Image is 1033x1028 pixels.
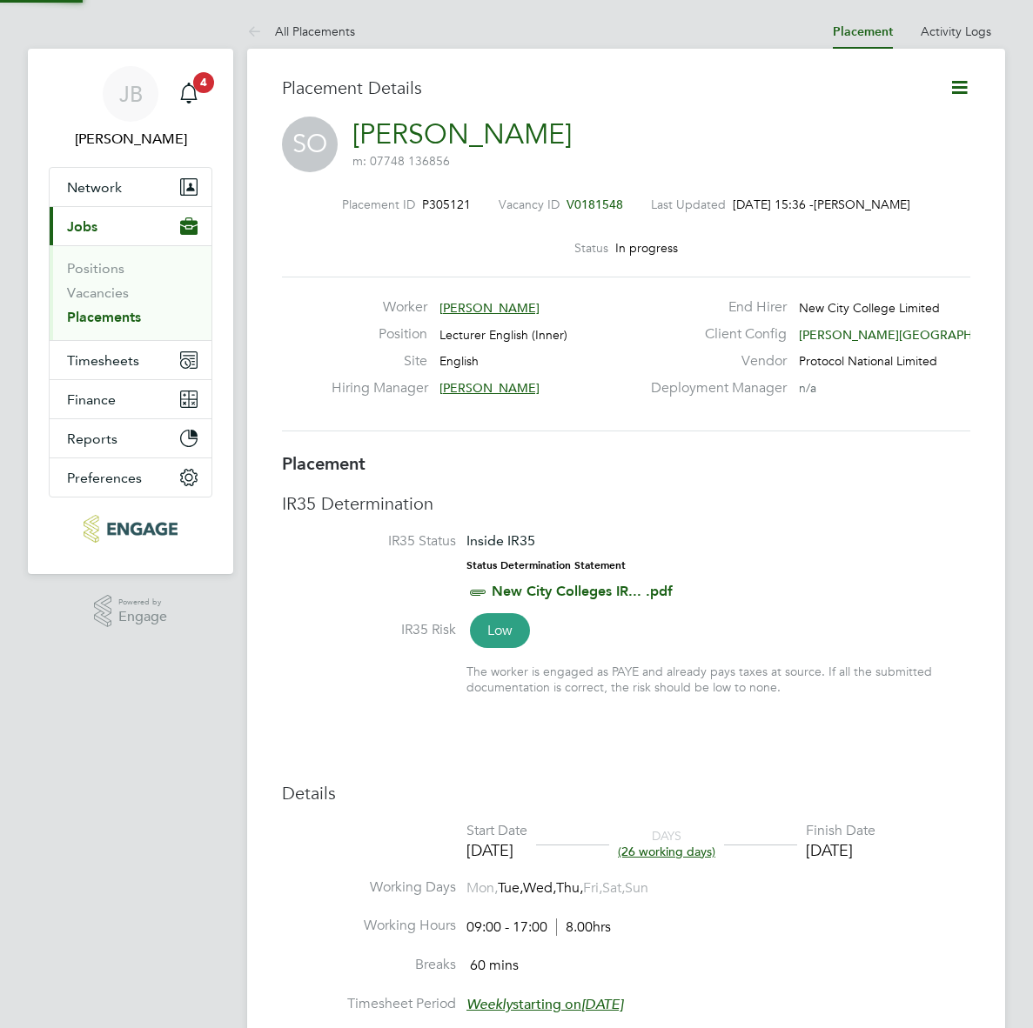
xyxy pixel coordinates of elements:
[67,352,139,369] span: Timesheets
[556,879,583,897] span: Thu,
[799,300,940,316] span: New City College Limited
[282,956,456,974] label: Breaks
[282,878,456,897] label: Working Days
[282,995,456,1013] label: Timesheet Period
[641,325,787,344] label: Client Config
[50,458,211,497] button: Preferences
[833,24,893,39] a: Placement
[498,879,523,897] span: Tue,
[641,352,787,370] label: Vendor
[50,168,211,206] button: Network
[67,470,142,486] span: Preferences
[466,532,535,549] span: Inside IR35
[799,353,937,369] span: Protocol National Limited
[50,380,211,418] button: Finance
[422,197,471,212] span: P305121
[50,245,211,340] div: Jobs
[567,197,623,212] span: V0181548
[439,300,540,316] span: [PERSON_NAME]
[67,179,122,196] span: Network
[466,559,626,571] strong: Status Determination Statement
[523,879,556,897] span: Wed,
[50,419,211,457] button: Reports
[466,822,527,840] div: Start Date
[609,828,724,859] div: DAYS
[28,49,233,574] nav: Main navigation
[806,840,875,860] div: [DATE]
[67,218,97,235] span: Jobs
[492,583,673,599] a: New City Colleges IR... .pdf
[332,298,427,317] label: Worker
[332,352,427,370] label: Site
[470,613,530,648] span: Low
[439,327,567,343] span: Lecturer English (Inner)
[342,197,415,212] label: Placement ID
[352,153,450,169] span: m: 07748 136856
[466,664,970,695] div: The worker is engaged as PAYE and already pays taxes at source. If all the submitted documentatio...
[67,309,141,325] a: Placements
[193,72,214,93] span: 4
[466,879,498,897] span: Mon,
[49,515,212,543] a: Go to home page
[921,23,991,39] a: Activity Logs
[439,380,540,396] span: [PERSON_NAME]
[574,240,608,256] label: Status
[618,844,715,859] span: (26 working days)
[499,197,560,212] label: Vacancy ID
[332,325,427,344] label: Position
[466,996,513,1013] em: Weekly
[332,379,427,397] label: Hiring Manager
[50,341,211,379] button: Timesheets
[84,515,177,543] img: protocol-logo-retina.png
[282,621,456,639] label: IR35 Risk
[651,197,726,212] label: Last Updated
[67,391,116,408] span: Finance
[94,595,168,628] a: Powered byEngage
[814,197,910,212] span: [PERSON_NAME]
[247,23,355,39] a: All Placements
[67,431,117,447] span: Reports
[799,380,816,396] span: n/a
[49,66,212,150] a: JB[PERSON_NAME]
[799,327,1024,343] span: [PERSON_NAME][GEOGRAPHIC_DATA]
[49,129,212,150] span: Josh Boulding
[641,298,787,317] label: End Hirer
[282,453,366,474] b: Placement
[556,918,611,936] span: 8.00hrs
[641,379,787,397] label: Deployment Manager
[583,879,602,897] span: Fri,
[282,117,338,172] span: SO
[119,83,143,105] span: JB
[282,492,970,515] h3: IR35 Determination
[282,77,922,99] h3: Placement Details
[806,822,875,840] div: Finish Date
[466,996,623,1013] span: starting on
[282,782,970,804] h3: Details
[67,260,124,277] a: Positions
[615,240,678,256] span: In progress
[171,66,206,122] a: 4
[439,353,479,369] span: English
[625,879,648,897] span: Sun
[466,840,527,860] div: [DATE]
[118,595,167,610] span: Powered by
[118,610,167,624] span: Engage
[282,532,456,551] label: IR35 Status
[733,197,814,212] span: [DATE] 15:36 -
[466,918,611,937] div: 09:00 - 17:00
[581,996,623,1013] em: [DATE]
[50,207,211,245] button: Jobs
[470,957,519,974] span: 60 mins
[352,117,572,151] a: [PERSON_NAME]
[282,917,456,935] label: Working Hours
[67,284,129,301] a: Vacancies
[602,879,625,897] span: Sat,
